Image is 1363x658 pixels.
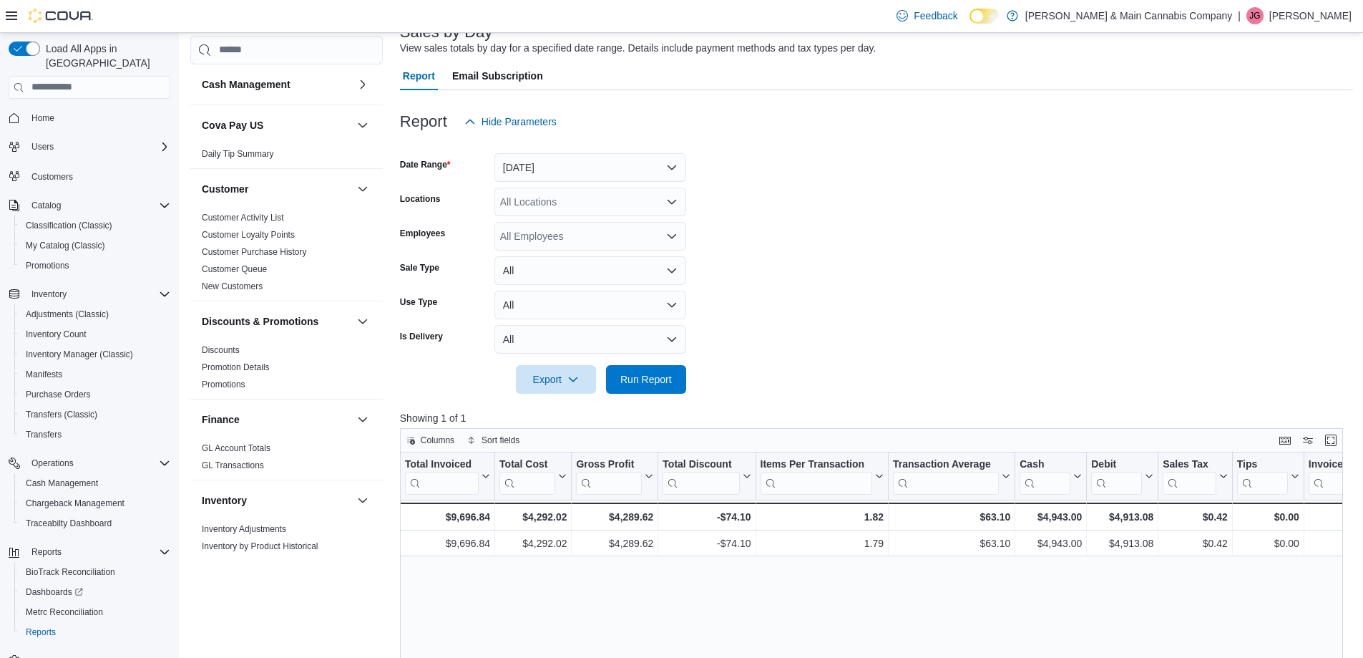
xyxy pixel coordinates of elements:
[400,296,437,308] label: Use Type
[663,458,739,472] div: Total Discount
[914,9,957,23] span: Feedback
[666,196,678,208] button: Open list of options
[20,366,68,383] a: Manifests
[663,535,751,552] div: -$74.10
[20,495,170,512] span: Chargeback Management
[1091,458,1142,472] div: Debit
[20,366,170,383] span: Manifests
[499,458,555,495] div: Total Cost
[26,606,103,618] span: Metrc Reconciliation
[421,435,454,446] span: Columns
[20,217,118,234] a: Classification (Classic)
[31,458,74,469] span: Operations
[26,566,115,578] span: BioTrack Reconciliation
[494,291,686,319] button: All
[1091,508,1153,526] div: $4,913.08
[1249,7,1260,24] span: JG
[31,546,62,558] span: Reports
[576,458,653,495] button: Gross Profit
[1163,458,1228,495] button: Sales Tax
[400,113,447,130] h3: Report
[20,495,130,512] a: Chargeback Management
[1020,458,1070,495] div: Cash
[20,257,75,274] a: Promotions
[354,76,371,93] button: Cash Management
[354,411,371,428] button: Finance
[202,264,267,274] a: Customer Queue
[405,535,490,552] div: $9,696.84
[202,118,263,132] h3: Cova Pay US
[400,331,443,342] label: Is Delivery
[20,515,170,532] span: Traceabilty Dashboard
[1163,508,1228,526] div: $0.42
[20,326,170,343] span: Inventory Count
[20,406,170,423] span: Transfers (Classic)
[499,535,567,552] div: $4,292.02
[20,475,170,492] span: Cash Management
[202,379,245,390] span: Promotions
[20,217,170,234] span: Classification (Classic)
[202,230,295,240] a: Customer Loyalty Points
[494,153,686,182] button: [DATE]
[20,475,104,492] a: Cash Management
[202,412,351,427] button: Finance
[969,9,1000,24] input: Dark Mode
[26,626,56,638] span: Reports
[1238,7,1241,24] p: |
[1237,535,1299,552] div: $0.00
[576,535,653,552] div: $4,289.62
[40,42,170,70] span: Load All Apps in [GEOGRAPHIC_DATA]
[20,624,170,641] span: Reports
[26,110,60,127] a: Home
[31,141,54,153] span: Users
[14,513,176,533] button: Traceabilty Dashboard
[202,314,318,329] h3: Discounts & Promotions
[760,458,872,495] div: Items Per Transaction
[202,77,290,92] h3: Cash Management
[14,425,176,445] button: Transfers
[14,216,176,236] button: Classification (Classic)
[400,262,439,274] label: Sale Type
[666,231,678,242] button: Open list of options
[202,247,307,257] a: Customer Purchase History
[1163,458,1216,495] div: Sales Tax
[1163,458,1216,472] div: Sales Tax
[202,523,286,535] span: Inventory Adjustments
[190,145,383,168] div: Cova Pay US
[3,165,176,186] button: Customers
[26,349,133,360] span: Inventory Manager (Classic)
[3,137,176,157] button: Users
[400,159,451,170] label: Date Range
[1091,535,1153,552] div: $4,913.08
[202,442,270,454] span: GL Account Totals
[26,309,109,320] span: Adjustments (Classic)
[202,344,240,356] span: Discounts
[354,117,371,134] button: Cova Pay US
[202,182,248,196] h3: Customer
[14,405,176,425] button: Transfers (Classic)
[31,200,61,211] span: Catalog
[26,109,170,127] span: Home
[3,195,176,216] button: Catalog
[202,345,240,355] a: Discounts
[1163,535,1228,552] div: $0.42
[20,346,139,363] a: Inventory Manager (Classic)
[1246,7,1264,24] div: Julie Garcia
[14,562,176,582] button: BioTrack Reconciliation
[202,362,270,372] a: Promotion Details
[20,237,111,254] a: My Catalog (Classic)
[202,246,307,258] span: Customer Purchase History
[20,515,117,532] a: Traceabilty Dashboard
[202,443,270,453] a: GL Account Totals
[1276,432,1294,449] button: Keyboard shortcuts
[202,149,274,159] a: Daily Tip Summary
[14,304,176,324] button: Adjustments (Classic)
[3,284,176,304] button: Inventory
[202,362,270,373] span: Promotion Details
[891,1,963,30] a: Feedback
[760,535,884,552] div: 1.79
[202,212,284,223] span: Customer Activity List
[202,558,291,569] span: Inventory Count Details
[354,313,371,330] button: Discounts & Promotions
[26,429,62,440] span: Transfers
